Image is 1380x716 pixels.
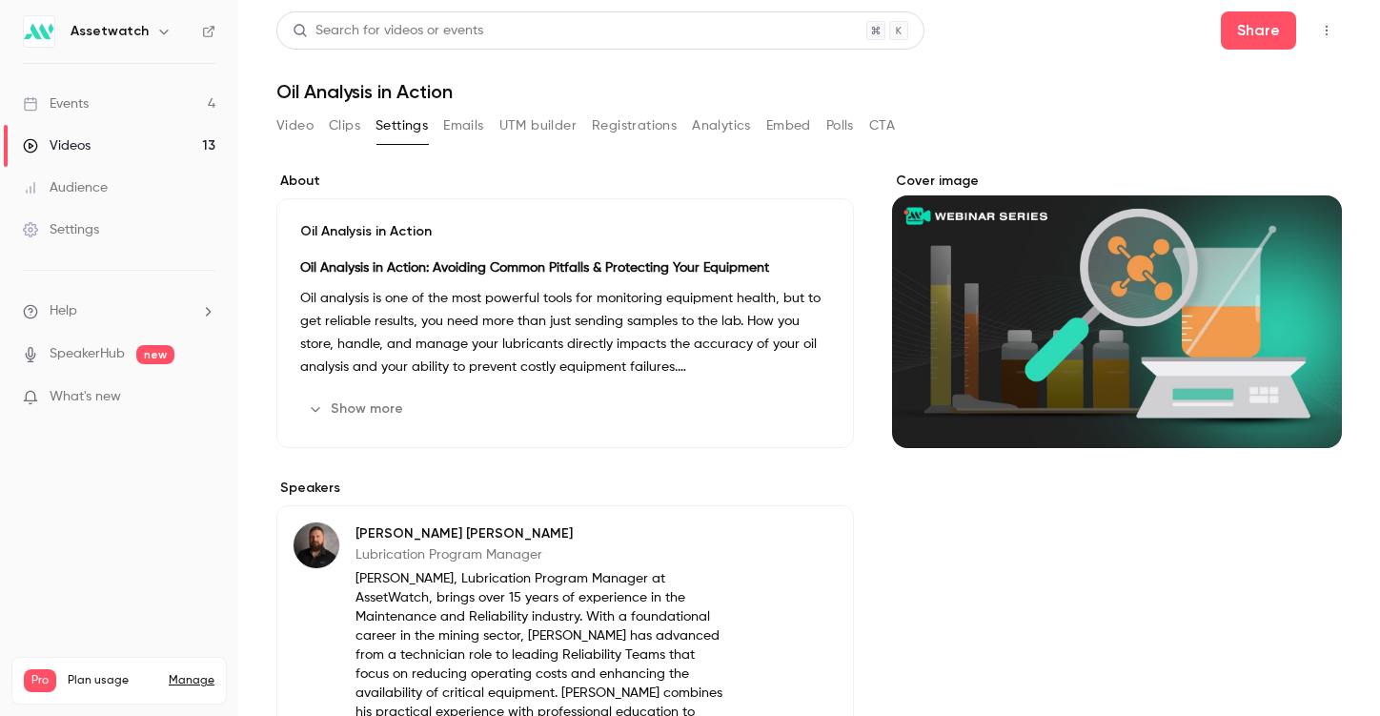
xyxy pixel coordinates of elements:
[1311,15,1342,46] button: Top Bar Actions
[499,111,577,141] button: UTM builder
[293,21,483,41] div: Search for videos or events
[23,136,91,155] div: Videos
[329,111,360,141] button: Clips
[276,111,314,141] button: Video
[869,111,895,141] button: CTA
[300,222,830,241] p: Oil Analysis in Action
[766,111,811,141] button: Embed
[276,479,854,498] label: Speakers
[592,111,677,141] button: Registrations
[71,22,149,41] h6: Assetwatch
[68,673,157,688] span: Plan usage
[50,344,125,364] a: SpeakerHub
[300,287,830,378] p: Oil analysis is one of the most powerful tools for monitoring equipment health, but to get reliab...
[300,261,769,275] strong: Oil Analysis in Action: Avoiding Common Pitfalls & Protecting Your Equipment
[169,673,214,688] a: Manage
[892,172,1342,191] label: Cover image
[443,111,483,141] button: Emails
[375,111,428,141] button: Settings
[23,178,108,197] div: Audience
[300,394,415,424] button: Show more
[50,301,77,321] span: Help
[24,16,54,47] img: Assetwatch
[294,522,339,568] img: Kyle Privette
[355,545,730,564] p: Lubrication Program Manager
[24,669,56,692] span: Pro
[193,389,215,406] iframe: Noticeable Trigger
[276,80,1342,103] h1: Oil Analysis in Action
[355,524,730,543] p: [PERSON_NAME] [PERSON_NAME]
[136,345,174,364] span: new
[50,387,121,407] span: What's new
[1221,11,1296,50] button: Share
[692,111,751,141] button: Analytics
[892,172,1342,448] section: Cover image
[826,111,854,141] button: Polls
[23,94,89,113] div: Events
[23,301,215,321] li: help-dropdown-opener
[276,172,854,191] label: About
[23,220,99,239] div: Settings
